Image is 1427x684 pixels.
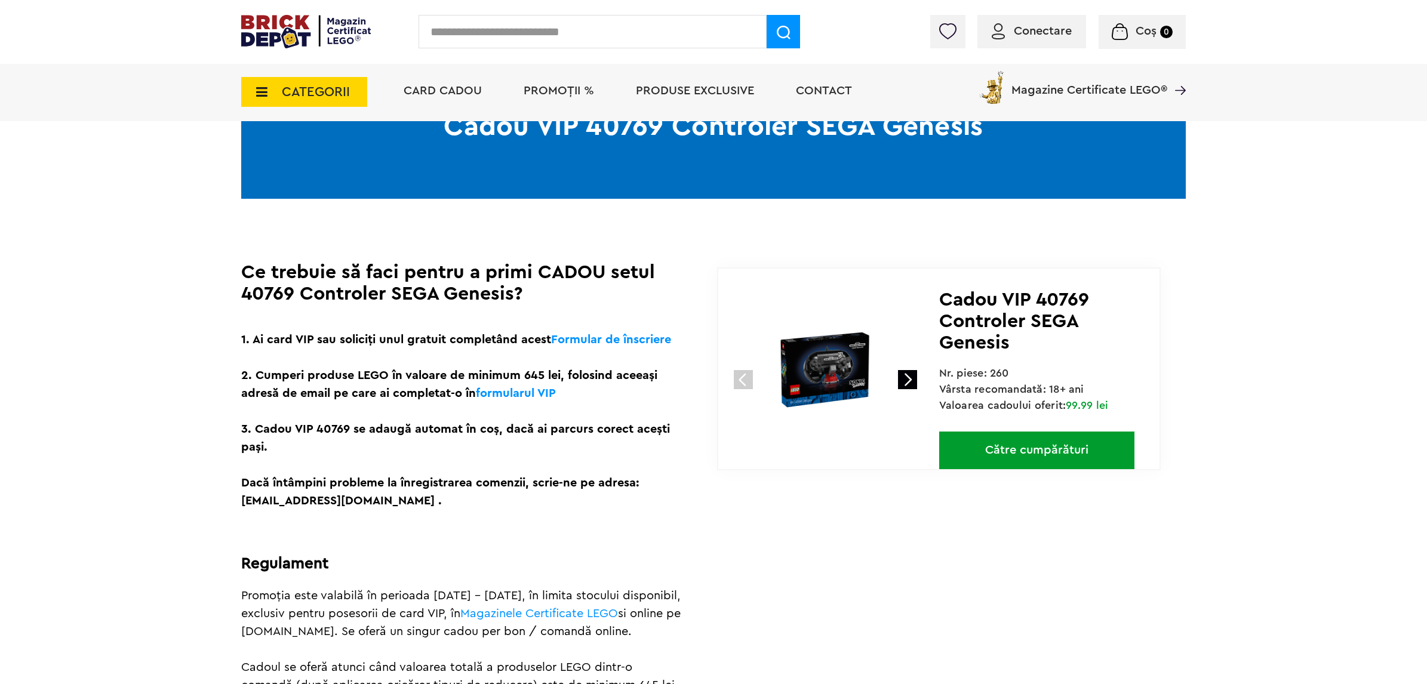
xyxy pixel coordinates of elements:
[241,55,1186,199] h1: Cadou VIP 40769 Controler SEGA Genesis
[1167,69,1186,81] a: Magazine Certificate LEGO®
[524,85,594,97] a: PROMOȚII %
[796,85,852,97] a: Contact
[939,384,1084,395] span: Vârsta recomandată: 18+ ani
[241,331,684,510] p: 1. Ai card VIP sau soliciți unul gratuit completând acest 2. Cumperi produse LEGO în valoare de m...
[992,25,1072,37] a: Conectare
[939,368,1009,378] span: Nr. piese: 260
[551,334,671,346] a: Formular de înscriere
[460,608,618,620] a: Magazinele Certificate LEGO
[1014,25,1072,37] span: Conectare
[282,85,350,98] span: CATEGORII
[939,432,1134,469] a: Către cumpărături
[1011,69,1167,96] span: Magazine Certificate LEGO®
[1136,25,1157,37] span: Coș
[476,387,556,399] a: formularul VIP
[241,261,684,304] h1: Ce trebuie să faci pentru a primi CADOU setul 40769 Controler SEGA Genesis?
[636,85,754,97] a: Produse exclusive
[1160,26,1173,38] small: 0
[939,400,1109,411] span: Valoarea cadoului oferit:
[745,290,905,449] img: 40769-cadou-lego-2.jpg
[404,85,482,97] a: Card Cadou
[939,290,1089,352] span: Cadou VIP 40769 Controler SEGA Genesis
[1066,400,1108,411] span: 99.99 lei
[241,554,684,572] h2: Regulament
